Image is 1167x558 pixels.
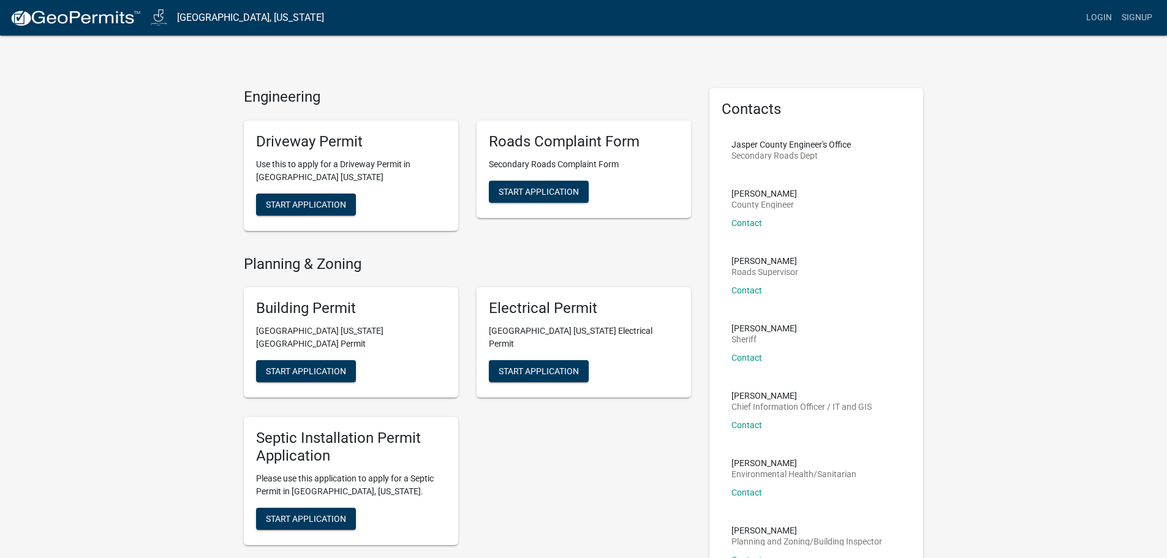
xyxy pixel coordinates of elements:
[256,300,446,317] h5: Building Permit
[731,324,797,333] p: [PERSON_NAME]
[731,391,872,400] p: [PERSON_NAME]
[266,199,346,209] span: Start Application
[256,194,356,216] button: Start Application
[731,189,797,198] p: [PERSON_NAME]
[731,420,762,430] a: Contact
[731,218,762,228] a: Contact
[256,158,446,184] p: Use this to apply for a Driveway Permit in [GEOGRAPHIC_DATA] [US_STATE]
[489,360,589,382] button: Start Application
[731,488,762,497] a: Contact
[177,7,324,28] a: [GEOGRAPHIC_DATA], [US_STATE]
[731,537,882,546] p: Planning and Zoning/Building Inspector
[151,9,167,26] img: Jasper County, Iowa
[256,429,446,465] h5: Septic Installation Permit Application
[731,151,851,160] p: Secondary Roads Dept
[731,470,856,478] p: Environmental Health/Sanitarian
[489,158,679,171] p: Secondary Roads Complaint Form
[731,526,882,535] p: [PERSON_NAME]
[731,459,856,467] p: [PERSON_NAME]
[266,366,346,376] span: Start Application
[489,181,589,203] button: Start Application
[731,353,762,363] a: Contact
[256,360,356,382] button: Start Application
[731,200,797,209] p: County Engineer
[266,513,346,523] span: Start Application
[256,508,356,530] button: Start Application
[722,100,912,118] h5: Contacts
[731,285,762,295] a: Contact
[256,325,446,350] p: [GEOGRAPHIC_DATA] [US_STATE][GEOGRAPHIC_DATA] Permit
[256,472,446,498] p: Please use this application to apply for a Septic Permit in [GEOGRAPHIC_DATA], [US_STATE].
[489,133,679,151] h5: Roads Complaint Form
[499,366,579,376] span: Start Application
[731,402,872,411] p: Chief Information Officer / IT and GIS
[1081,6,1117,29] a: Login
[489,325,679,350] p: [GEOGRAPHIC_DATA] [US_STATE] Electrical Permit
[499,186,579,196] span: Start Application
[731,140,851,149] p: Jasper County Engineer's Office
[244,255,691,273] h4: Planning & Zoning
[731,335,797,344] p: Sheriff
[256,133,446,151] h5: Driveway Permit
[244,88,691,106] h4: Engineering
[489,300,679,317] h5: Electrical Permit
[731,268,798,276] p: Roads Supervisor
[1117,6,1157,29] a: Signup
[731,257,798,265] p: [PERSON_NAME]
